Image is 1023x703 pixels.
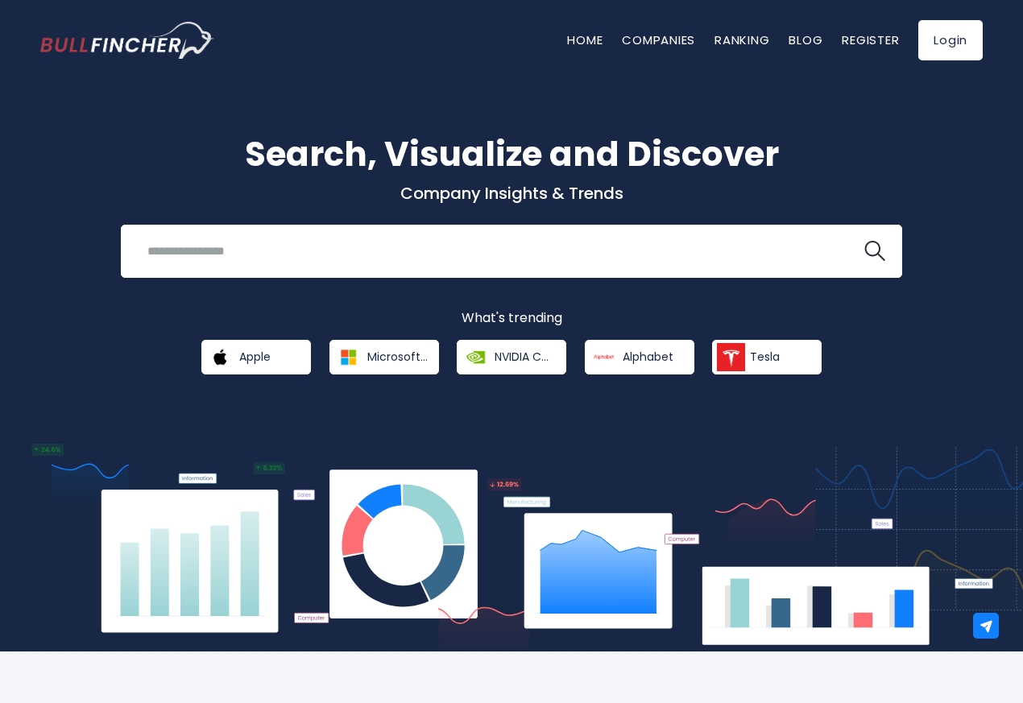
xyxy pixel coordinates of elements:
a: Login [918,20,983,60]
a: Blog [789,31,822,48]
h1: Search, Visualize and Discover [40,129,983,180]
a: Home [567,31,603,48]
img: Bullfincher logo [40,22,214,59]
img: search icon [864,241,885,262]
span: Tesla [750,349,780,364]
a: Tesla [712,340,822,374]
p: Company Insights & Trends [40,183,983,204]
span: Microsoft Corporation [367,349,428,364]
a: Companies [622,31,695,48]
a: Register [842,31,899,48]
p: What's trending [40,310,983,327]
span: Apple [239,349,271,364]
a: Apple [201,340,311,374]
a: NVIDIA Corporation [457,340,566,374]
a: Go to homepage [40,22,213,59]
span: Alphabet [623,349,673,364]
a: Microsoft Corporation [329,340,439,374]
a: Ranking [714,31,769,48]
span: NVIDIA Corporation [495,349,555,364]
a: Alphabet [585,340,694,374]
